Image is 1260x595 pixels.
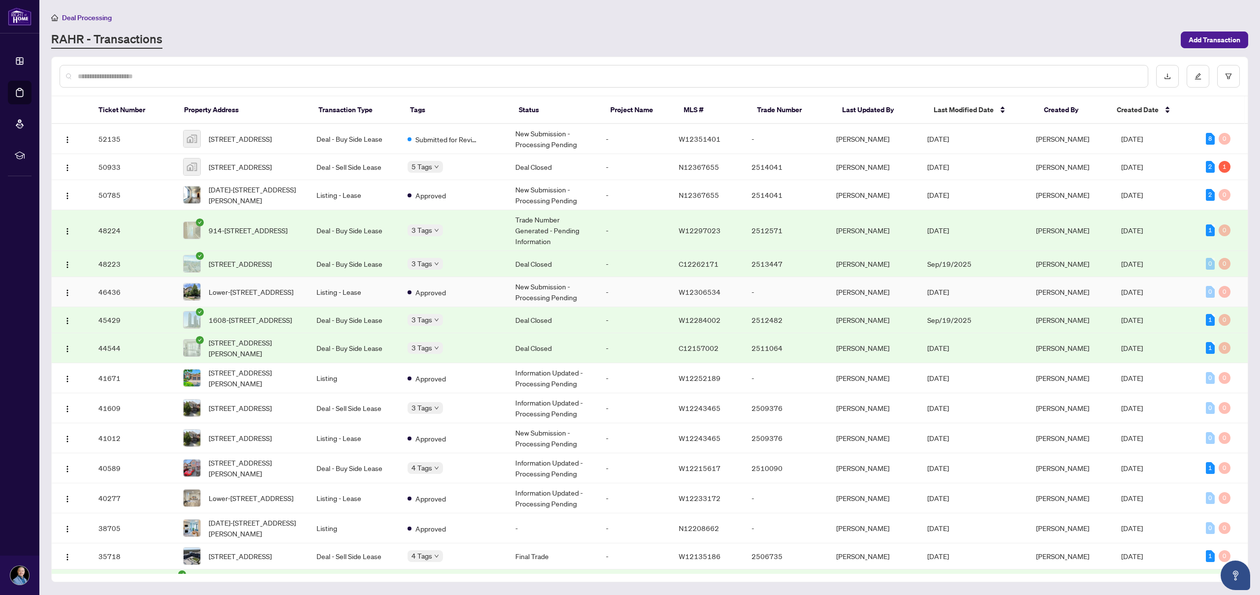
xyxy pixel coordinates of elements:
td: - [507,513,598,543]
span: Approved [415,493,446,504]
span: W12243465 [679,434,721,442]
div: 0 [1206,286,1215,298]
button: Add Transaction [1181,31,1248,48]
span: Approved [415,190,446,201]
td: - [598,363,671,393]
th: Tags [402,96,511,124]
td: Deal - Buy Side Lease [309,210,400,251]
td: - [598,307,671,333]
span: [PERSON_NAME] [1036,162,1089,171]
td: Deal Closed [507,154,598,180]
td: 50785 [91,180,175,210]
td: Listing - Lease [309,180,400,210]
span: Last Modified Date [934,104,994,115]
td: 2511064 [744,333,828,363]
td: Deal Closed [507,307,598,333]
span: check-circle [196,308,204,316]
div: 0 [1219,492,1230,504]
span: [DATE] [1121,287,1143,296]
td: Deal - Buy Side Lease [309,453,400,483]
th: Trade Number [749,96,835,124]
span: Lower-[STREET_ADDRESS] [209,493,293,503]
span: down [434,228,439,233]
span: W12135186 [679,552,721,561]
span: N12208662 [679,524,719,532]
button: Logo [60,222,75,238]
span: down [434,164,439,169]
button: download [1156,65,1179,88]
img: Logo [63,289,71,297]
td: [PERSON_NAME] [828,513,919,543]
div: 1 [1206,462,1215,474]
span: check-circle [196,336,204,344]
td: 38705 [91,513,175,543]
span: edit [1195,73,1201,80]
span: [PERSON_NAME] [1036,315,1089,324]
div: 1 [1206,314,1215,326]
div: 0 [1219,342,1230,354]
button: edit [1187,65,1209,88]
span: [DATE] [927,344,949,352]
td: - [598,124,671,154]
span: [PERSON_NAME] [1036,404,1089,412]
img: Logo [63,405,71,413]
td: 48224 [91,210,175,251]
img: Logo [63,227,71,235]
td: - [744,363,828,393]
div: 0 [1219,462,1230,474]
td: Listing [309,363,400,393]
th: Created Date [1109,96,1195,124]
img: logo [8,7,31,26]
td: 50933 [91,154,175,180]
span: [DATE]-[STREET_ADDRESS][PERSON_NAME] [209,184,301,206]
img: thumbnail-img [184,312,200,328]
td: Information Updated - Processing Pending [507,393,598,423]
td: 2506735 [744,543,828,569]
td: Deal - Buy Side Lease [309,124,400,154]
span: check-circle [178,570,186,578]
button: Logo [60,187,75,203]
span: [DATE] [1121,259,1143,268]
td: - [744,483,828,513]
td: Deal - Sell Side Lease [309,393,400,423]
span: down [434,261,439,266]
span: [DATE]-[STREET_ADDRESS][PERSON_NAME] [209,517,301,539]
td: - [598,333,671,363]
td: New Submission - Processing Pending [507,423,598,453]
td: [PERSON_NAME] [828,124,919,154]
span: 3 Tags [411,258,432,269]
div: 0 [1206,372,1215,384]
div: 0 [1206,258,1215,270]
span: [DATE] [927,287,949,296]
div: 0 [1219,550,1230,562]
td: - [598,513,671,543]
td: Deal - Sell Side Lease [309,154,400,180]
td: - [598,277,671,307]
span: [PERSON_NAME] [1036,552,1089,561]
span: W12243465 [679,404,721,412]
span: N12367655 [679,162,719,171]
td: 46436 [91,277,175,307]
img: thumbnail-img [184,222,200,239]
button: Logo [60,312,75,328]
span: down [434,345,439,350]
td: Final Trade [507,543,598,569]
img: Logo [63,375,71,383]
span: [DATE] [927,134,949,143]
td: [PERSON_NAME] [828,307,919,333]
span: Add Transaction [1189,32,1240,48]
span: [STREET_ADDRESS] [209,403,272,413]
td: 2514041 [744,154,828,180]
th: Created By [1036,96,1109,124]
span: W12215617 [679,464,721,472]
td: - [598,251,671,277]
td: 2512571 [744,210,828,251]
span: [STREET_ADDRESS] [209,258,272,269]
span: [DATE] [927,552,949,561]
img: thumbnail-img [184,400,200,416]
span: down [434,406,439,410]
span: [PERSON_NAME] [1036,374,1089,382]
img: thumbnail-img [184,158,200,175]
td: 41609 [91,393,175,423]
td: [PERSON_NAME] [828,453,919,483]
